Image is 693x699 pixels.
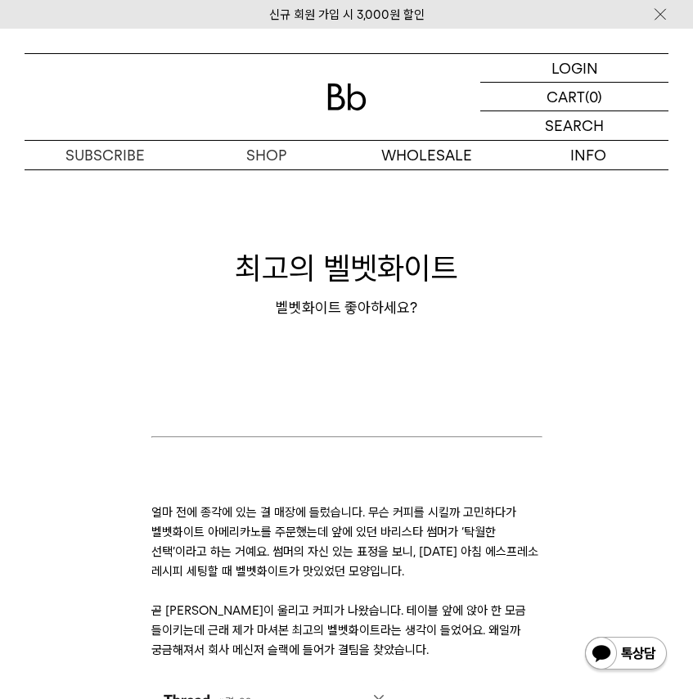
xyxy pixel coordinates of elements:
img: 카카오톡 채널 1:1 채팅 버튼 [583,635,668,674]
a: 신규 회원 가입 시 3,000원 할인 [269,7,425,22]
p: 곧 [PERSON_NAME]이 울리고 커피가 나왔습니다. 테이블 앞에 앉아 한 모금 들이키는데 근래 제가 마셔본 최고의 벨벳화이트라는 생각이 들었어요. 왜일까 궁금해져서 회사... [151,601,542,660]
p: 얼마 전에 종각에 있는 결 매장에 들렀습니다. 무슨 커피를 시킬까 고민하다가 벨벳화이트 아메리카노를 주문했는데 앞에 있던 바리스타 썸머가 ‘탁월한 선택’이라고 하는 거예요. ... [151,503,542,581]
p: WHOLESALE [347,141,508,169]
p: (0) [585,83,602,110]
img: 로고 [327,83,367,110]
p: INFO [507,141,668,169]
p: LOGIN [551,54,598,82]
p: SEARCH [545,111,604,140]
a: LOGIN [480,54,668,83]
p: CART [547,83,585,110]
a: SHOP [186,141,347,169]
a: SUBSCRIBE [25,141,186,169]
h1: 최고의 벨벳화이트 [25,246,668,290]
a: CART (0) [480,83,668,111]
div: 벨벳화이트 좋아하세요? [25,298,668,318]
